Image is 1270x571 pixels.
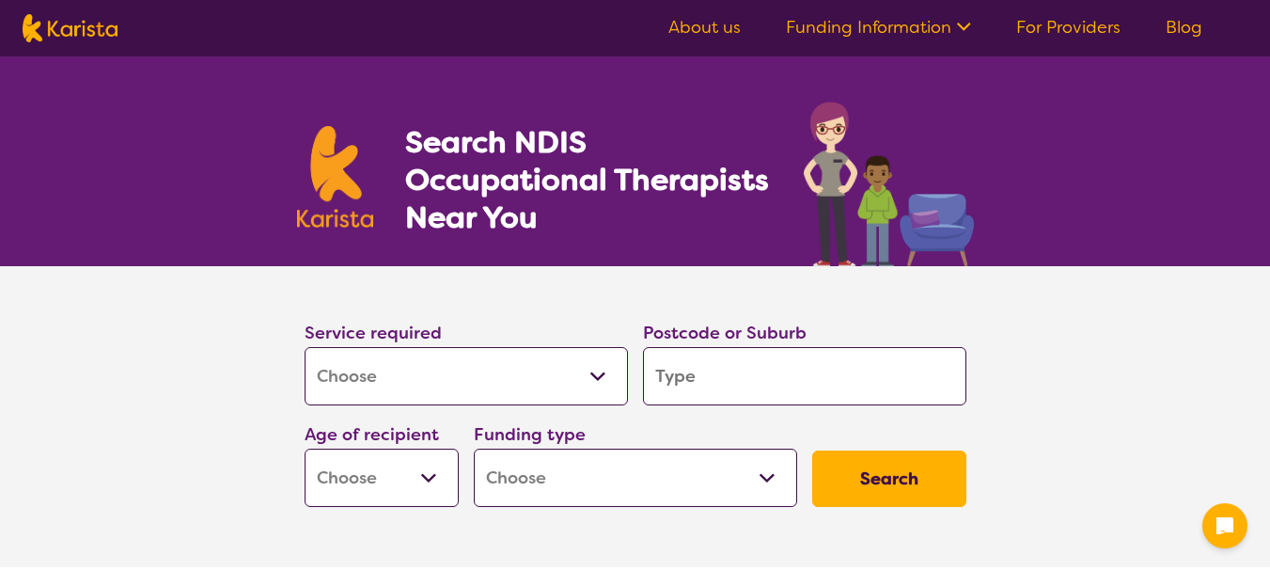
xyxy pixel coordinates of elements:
img: occupational-therapy [804,102,974,266]
a: About us [668,16,741,39]
img: Karista logo [297,126,374,228]
a: Blog [1166,16,1202,39]
label: Service required [305,322,442,344]
label: Age of recipient [305,423,439,446]
a: For Providers [1016,16,1121,39]
a: Funding Information [786,16,971,39]
input: Type [643,347,966,405]
label: Postcode or Suburb [643,322,807,344]
button: Search [812,451,966,507]
label: Funding type [474,423,586,446]
img: Karista logo [23,14,118,42]
h1: Search NDIS Occupational Therapists Near You [405,123,771,236]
